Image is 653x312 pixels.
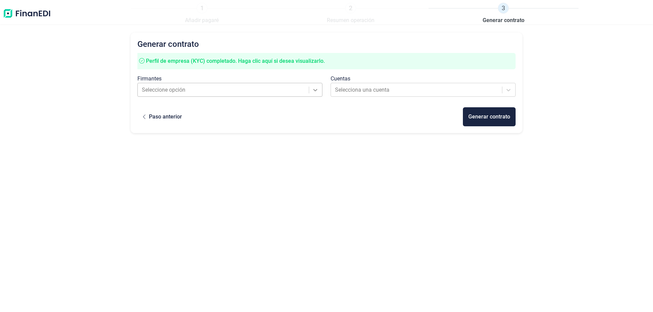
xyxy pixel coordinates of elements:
[137,75,322,83] div: Firmantes
[137,107,187,126] button: Paso anterior
[483,3,524,24] a: 3Generar contrato
[483,16,524,24] span: Generar contrato
[331,75,516,83] div: Cuentas
[468,113,510,121] div: Generar contrato
[149,113,182,121] div: Paso anterior
[498,3,509,14] span: 3
[137,39,516,49] h2: Generar contrato
[3,3,51,24] img: Logo de aplicación
[146,58,325,64] span: Perfil de empresa (KYC) completado. Haga clic aquí si desea visualizarlo.
[463,107,516,126] button: Generar contrato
